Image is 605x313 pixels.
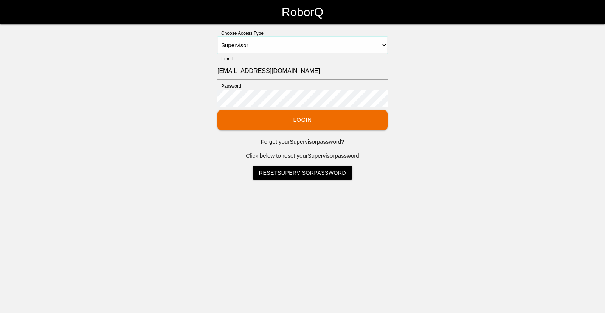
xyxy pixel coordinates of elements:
p: Click below to reset your Supervisor password [217,152,388,160]
a: ResetSupervisorPassword [253,166,352,180]
label: Email [217,56,233,62]
button: Login [217,110,388,130]
label: Password [217,83,241,90]
label: Choose Access Type [217,30,264,37]
p: Forgot your Supervisor password? [217,138,388,146]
